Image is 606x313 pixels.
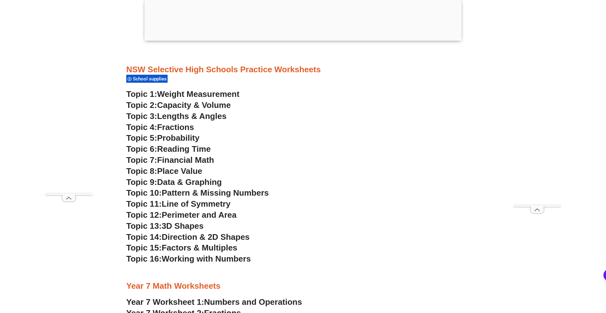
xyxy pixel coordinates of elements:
[126,188,269,198] a: Topic 10:Pattern & Missing Numbers
[162,210,236,220] span: Perimeter and Area
[126,232,162,242] span: Topic 14:
[126,89,157,99] span: Topic 1:
[126,281,480,292] h3: Year 7 Math Worksheets
[126,100,157,110] span: Topic 2:
[204,297,302,307] span: Numbers and Operations
[126,177,222,187] a: Topic 9:Data & Graphing
[157,111,227,121] span: Lengths & Angles
[126,166,157,176] span: Topic 8:
[45,16,92,193] iframe: Advertisement
[157,89,240,99] span: Weight Measurement
[126,232,250,242] a: Topic 14:Direction & 2D Shapes
[126,297,204,307] span: Year 7 Worksheet 1:
[162,221,204,231] span: 3D Shapes
[162,232,250,242] span: Direction & 2D Shapes
[126,111,227,121] a: Topic 3:Lengths & Angles
[126,210,236,220] a: Topic 12:Perimeter and Area
[126,297,302,307] a: Year 7 Worksheet 1:Numbers and Operations
[126,122,157,132] span: Topic 4:
[162,188,269,198] span: Pattern & Missing Numbers
[126,199,230,209] a: Topic 11:Line of Symmetry
[126,199,162,209] span: Topic 11:
[126,188,162,198] span: Topic 10:
[126,177,157,187] span: Topic 9:
[126,166,202,176] a: Topic 8:Place Value
[126,89,240,99] a: Topic 1:Weight Measurement
[126,221,204,231] a: Topic 13:3D Shapes
[157,122,194,132] span: Fractions
[126,221,162,231] span: Topic 13:
[126,122,194,132] a: Topic 4:Fractions
[126,133,157,143] span: Topic 5:
[157,166,202,176] span: Place Value
[162,254,251,263] span: Working with Numbers
[126,155,157,165] span: Topic 7:
[514,16,561,205] iframe: Advertisement
[126,243,162,252] span: Topic 15:
[126,74,168,83] div: School supplies
[126,210,162,220] span: Topic 12:
[126,133,199,143] a: Topic 5:Probability
[157,155,214,165] span: Financial Math
[157,144,211,154] span: Reading Time
[162,199,230,209] span: Line of Symmetry
[126,254,251,263] a: Topic 16:Working with Numbers
[157,133,199,143] span: Probability
[157,177,222,187] span: Data & Graphing
[162,243,237,252] span: Factors & Multiples
[126,111,157,121] span: Topic 3:
[126,155,214,165] a: Topic 7:Financial Math
[498,242,606,313] iframe: Chat Widget
[126,254,162,263] span: Topic 16:
[126,144,157,154] span: Topic 6:
[126,64,480,75] h3: NSW Selective High Schools Practice Worksheets
[157,100,231,110] span: Capacity & Volume
[126,100,231,110] a: Topic 2:Capacity & Volume
[126,144,211,154] a: Topic 6:Reading Time
[133,76,169,82] span: School supplies
[126,243,237,252] a: Topic 15:Factors & Multiples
